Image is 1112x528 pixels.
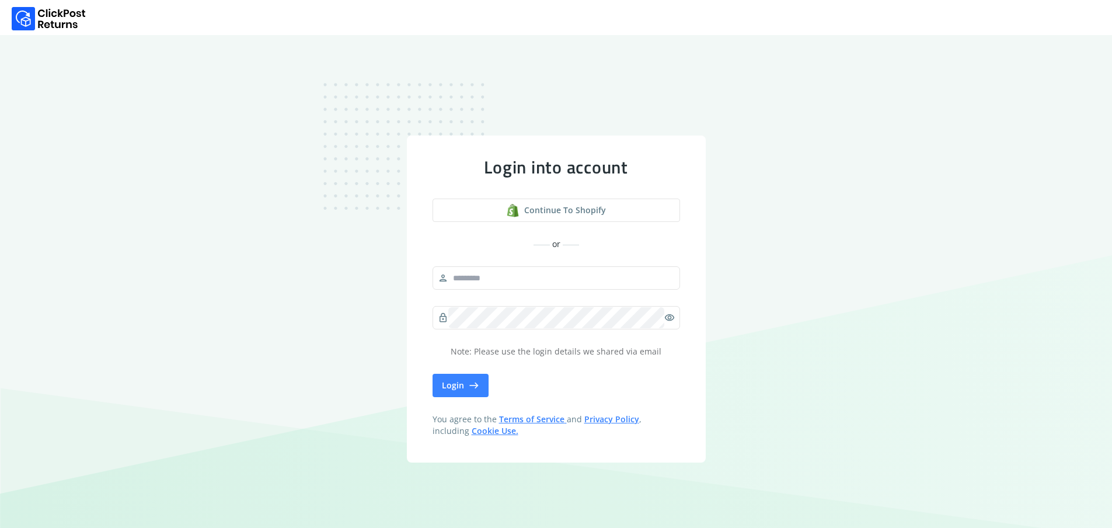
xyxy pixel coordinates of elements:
[472,425,518,436] a: Cookie Use.
[664,310,675,326] span: visibility
[433,374,489,397] button: Login east
[469,377,479,394] span: east
[499,414,567,425] a: Terms of Service
[433,199,680,222] a: shopify logoContinue to shopify
[433,199,680,222] button: Continue to shopify
[433,346,680,357] p: Note: Please use the login details we shared via email
[524,204,606,216] span: Continue to shopify
[433,157,680,178] div: Login into account
[433,414,680,437] span: You agree to the and , including
[438,310,448,326] span: lock
[584,414,639,425] a: Privacy Policy
[12,7,86,30] img: Logo
[438,270,448,286] span: person
[433,238,680,250] div: or
[506,204,520,217] img: shopify logo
